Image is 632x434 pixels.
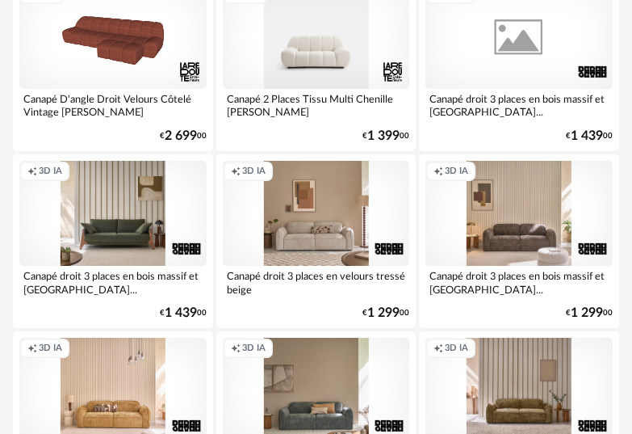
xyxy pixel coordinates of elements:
[231,343,241,355] span: Creation icon
[39,343,62,355] span: 3D IA
[433,343,443,355] span: Creation icon
[445,166,468,178] span: 3D IA
[425,266,613,298] div: Canapé droit 3 places en bois massif et [GEOGRAPHIC_DATA]...
[160,308,207,318] div: € 00
[242,343,266,355] span: 3D IA
[571,308,603,318] span: 1 299
[27,166,37,178] span: Creation icon
[367,308,400,318] span: 1 299
[223,89,410,121] div: Canapé 2 Places Tissu Multi Chenille [PERSON_NAME]
[216,154,416,328] a: Creation icon 3D IA Canapé droit 3 places en velours tressé beige €1 29900
[362,131,409,141] div: € 00
[13,154,213,328] a: Creation icon 3D IA Canapé droit 3 places en bois massif et [GEOGRAPHIC_DATA]... €1 43900
[165,131,197,141] span: 2 699
[27,343,37,355] span: Creation icon
[223,266,410,298] div: Canapé droit 3 places en velours tressé beige
[19,266,207,298] div: Canapé droit 3 places en bois massif et [GEOGRAPHIC_DATA]...
[419,154,619,328] a: Creation icon 3D IA Canapé droit 3 places en bois massif et [GEOGRAPHIC_DATA]... €1 29900
[566,308,613,318] div: € 00
[367,131,400,141] span: 1 399
[231,166,241,178] span: Creation icon
[425,89,613,121] div: Canapé droit 3 places en bois massif et [GEOGRAPHIC_DATA]...
[39,166,62,178] span: 3D IA
[160,131,207,141] div: € 00
[445,343,468,355] span: 3D IA
[433,166,443,178] span: Creation icon
[571,131,603,141] span: 1 439
[165,308,197,318] span: 1 439
[19,89,207,121] div: Canapé D'angle Droit Velours Côtelé Vintage [PERSON_NAME]
[566,131,613,141] div: € 00
[242,166,266,178] span: 3D IA
[362,308,409,318] div: € 00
